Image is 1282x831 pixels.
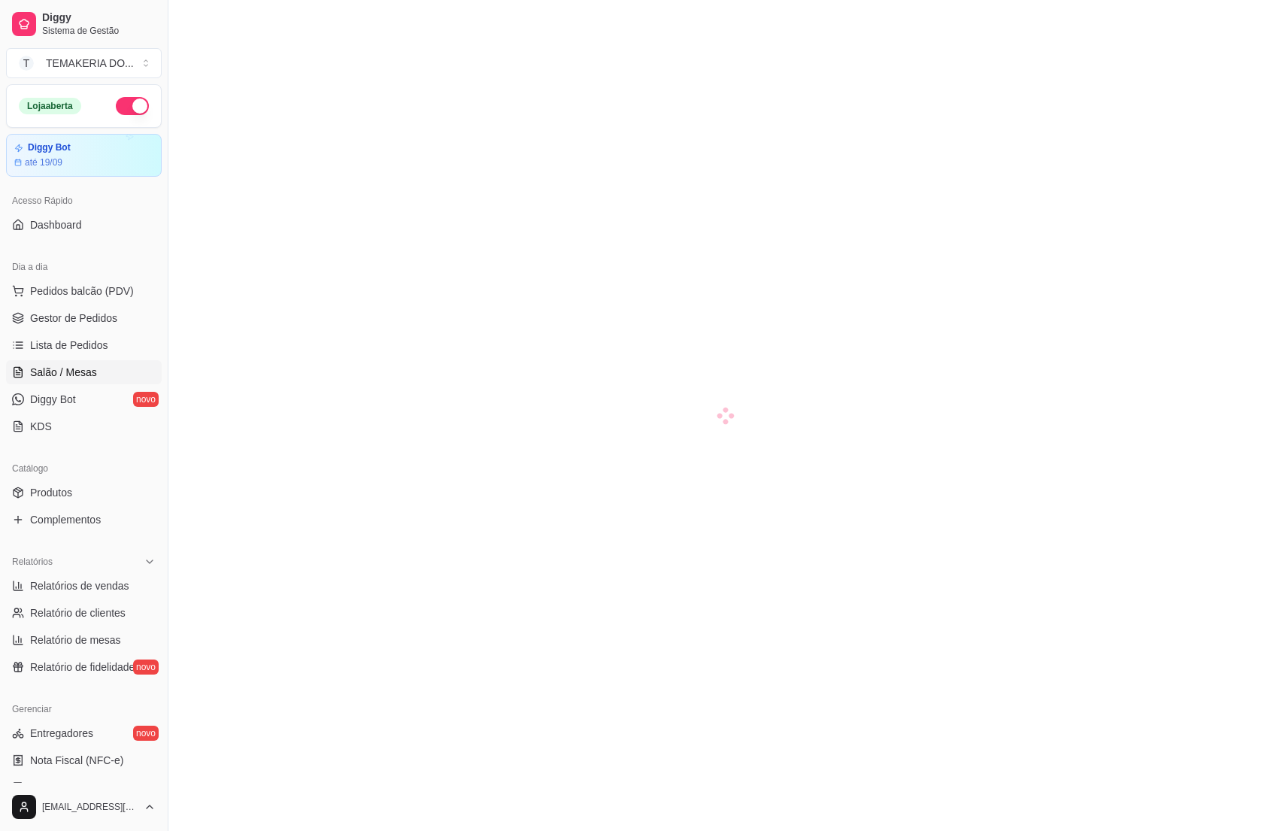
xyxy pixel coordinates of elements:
[6,255,162,279] div: Dia a dia
[6,601,162,625] a: Relatório de clientes
[30,485,72,500] span: Produtos
[42,11,156,25] span: Diggy
[6,333,162,357] a: Lista de Pedidos
[30,660,135,675] span: Relatório de fidelidade
[116,97,149,115] button: Alterar Status
[30,419,52,434] span: KDS
[6,748,162,772] a: Nota Fiscal (NFC-e)
[28,142,71,153] article: Diggy Bot
[46,56,134,71] div: TEMAKERIA DO ...
[6,775,162,799] a: Controle de caixa
[42,25,156,37] span: Sistema de Gestão
[30,605,126,620] span: Relatório de clientes
[30,338,108,353] span: Lista de Pedidos
[6,387,162,411] a: Diggy Botnovo
[6,574,162,598] a: Relatórios de vendas
[30,578,129,593] span: Relatórios de vendas
[6,48,162,78] button: Select a team
[6,456,162,481] div: Catálogo
[30,311,117,326] span: Gestor de Pedidos
[6,306,162,330] a: Gestor de Pedidos
[6,508,162,532] a: Complementos
[30,217,82,232] span: Dashboard
[6,628,162,652] a: Relatório de mesas
[25,156,62,168] article: até 19/09
[6,414,162,438] a: KDS
[30,365,97,380] span: Salão / Mesas
[6,655,162,679] a: Relatório de fidelidadenovo
[30,284,134,299] span: Pedidos balcão (PDV)
[30,780,112,795] span: Controle de caixa
[6,213,162,237] a: Dashboard
[6,360,162,384] a: Salão / Mesas
[30,753,123,768] span: Nota Fiscal (NFC-e)
[42,801,138,813] span: [EMAIL_ADDRESS][DOMAIN_NAME]
[6,721,162,745] a: Entregadoresnovo
[19,98,81,114] div: Loja aberta
[30,512,101,527] span: Complementos
[30,726,93,741] span: Entregadores
[30,632,121,648] span: Relatório de mesas
[6,697,162,721] div: Gerenciar
[6,279,162,303] button: Pedidos balcão (PDV)
[6,134,162,177] a: Diggy Botaté 19/09
[6,6,162,42] a: DiggySistema de Gestão
[6,789,162,825] button: [EMAIL_ADDRESS][DOMAIN_NAME]
[6,189,162,213] div: Acesso Rápido
[19,56,34,71] span: T
[12,556,53,568] span: Relatórios
[6,481,162,505] a: Produtos
[30,392,76,407] span: Diggy Bot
